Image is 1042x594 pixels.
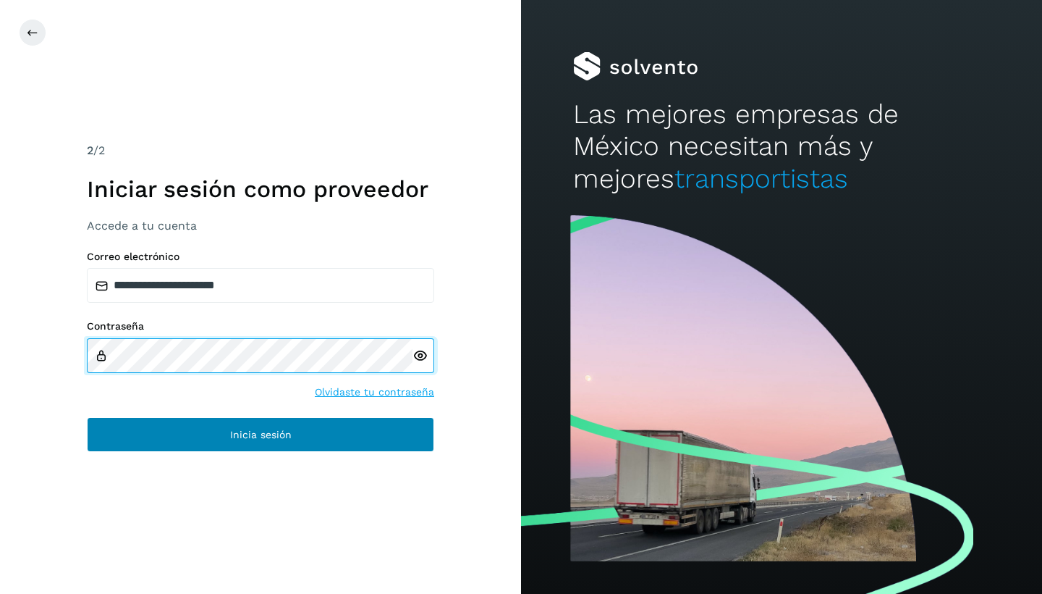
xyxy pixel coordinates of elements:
label: Contraseña [87,320,434,332]
span: transportistas [674,163,848,194]
button: Inicia sesión [87,417,434,452]
h2: Las mejores empresas de México necesitan más y mejores [573,99,990,195]
span: 2 [87,143,93,157]
h3: Accede a tu cuenta [87,219,434,233]
a: Olvidaste tu contraseña [315,385,434,400]
label: Correo electrónico [87,251,434,263]
h1: Iniciar sesión como proveedor [87,175,434,203]
span: Inicia sesión [230,430,292,440]
div: /2 [87,142,434,159]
